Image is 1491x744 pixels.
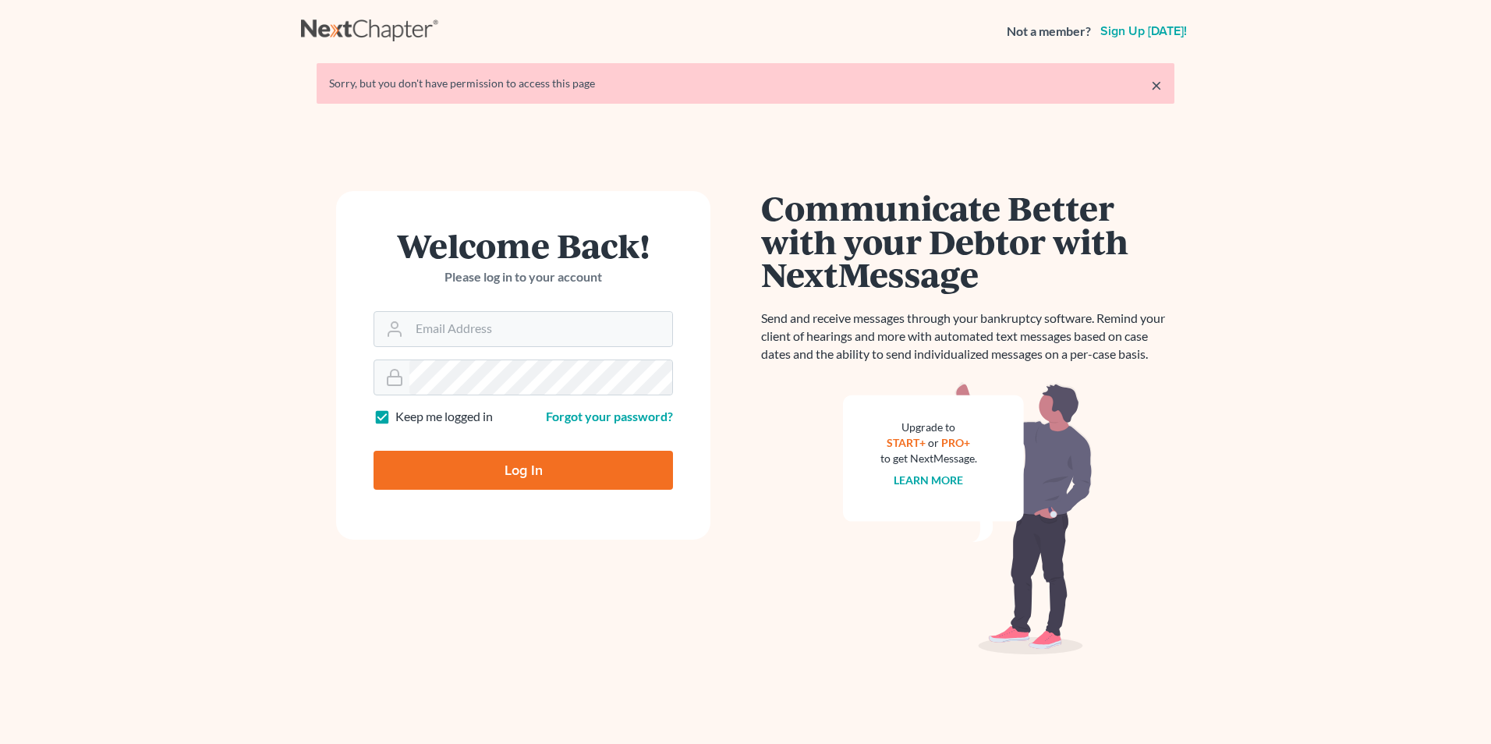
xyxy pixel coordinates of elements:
p: Send and receive messages through your bankruptcy software. Remind your client of hearings and mo... [761,310,1174,363]
p: Please log in to your account [374,268,673,286]
a: Learn more [894,473,964,487]
label: Keep me logged in [395,408,493,426]
h1: Welcome Back! [374,229,673,262]
input: Log In [374,451,673,490]
a: Sign up [DATE]! [1097,25,1190,37]
div: to get NextMessage. [880,451,977,466]
a: × [1151,76,1162,94]
span: or [929,436,940,449]
input: Email Address [409,312,672,346]
div: Sorry, but you don't have permission to access this page [329,76,1162,91]
strong: Not a member? [1007,23,1091,41]
a: Forgot your password? [546,409,673,423]
h1: Communicate Better with your Debtor with NextMessage [761,191,1174,291]
a: START+ [887,436,926,449]
div: Upgrade to [880,420,977,435]
img: nextmessage_bg-59042aed3d76b12b5cd301f8e5b87938c9018125f34e5fa2b7a6b67550977c72.svg [843,382,1093,655]
a: PRO+ [942,436,971,449]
